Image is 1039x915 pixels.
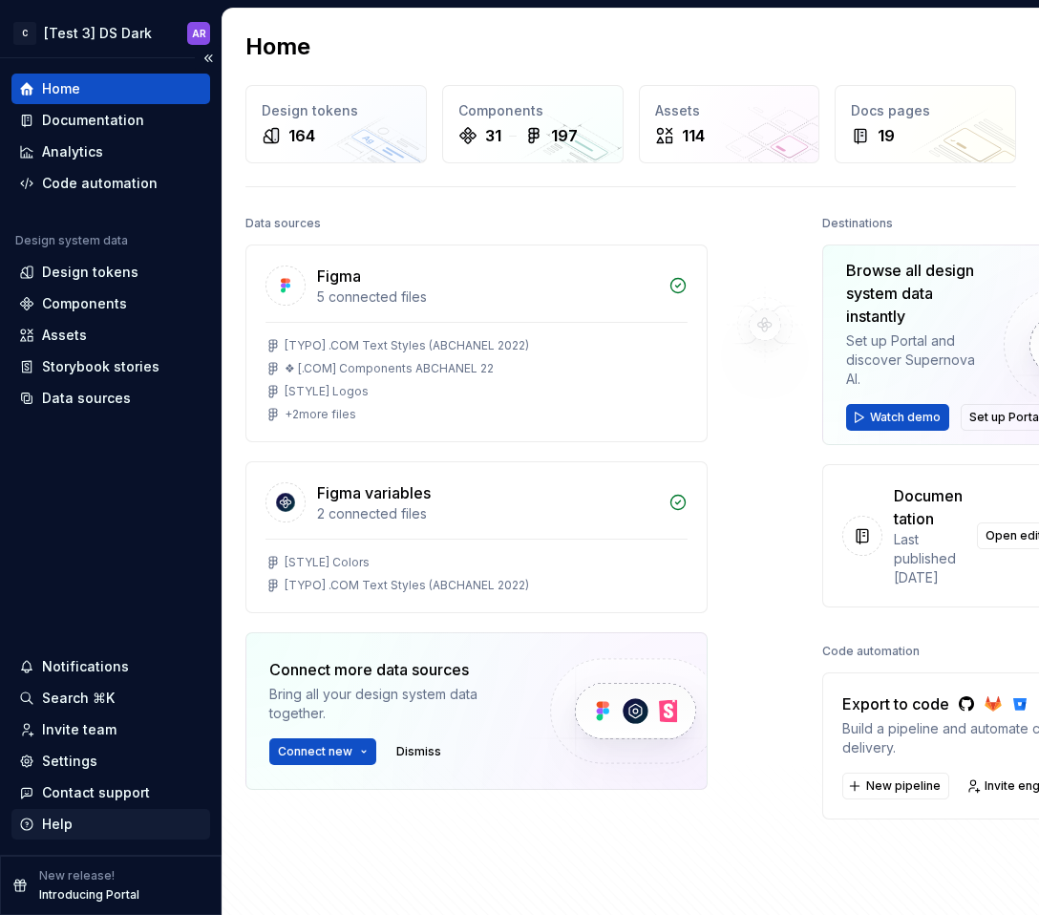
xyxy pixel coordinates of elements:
[245,85,427,163] a: Design tokens164
[42,326,87,345] div: Assets
[822,638,920,665] div: Code automation
[822,210,893,237] div: Destinations
[42,142,103,161] div: Analytics
[551,124,578,147] div: 197
[11,137,210,167] a: Analytics
[11,320,210,351] a: Assets
[42,689,115,708] div: Search ⌘K
[42,174,158,193] div: Code automation
[851,101,1000,120] div: Docs pages
[42,783,150,802] div: Contact support
[42,815,73,834] div: Help
[285,361,494,376] div: ❖ [.COM] Components ABCHANEL 22
[11,714,210,745] a: Invite team
[285,384,369,399] div: [STYLE] Logos
[317,504,657,523] div: 2 connected files
[245,245,708,442] a: Figma5 connected files[TYPO] .COM Text Styles (ABCHANEL 2022)❖ [.COM] Components ABCHANEL 22[STYL...
[866,778,941,794] span: New pipeline
[39,887,139,903] p: Introducing Portal
[269,738,376,765] button: Connect new
[11,351,210,382] a: Storybook stories
[485,124,501,147] div: 31
[870,410,941,425] span: Watch demo
[195,45,222,72] button: Collapse sidebar
[894,530,965,587] div: Last published [DATE]
[317,287,657,307] div: 5 connected files
[11,257,210,287] a: Design tokens
[842,773,949,799] button: New pipeline
[42,657,129,676] div: Notifications
[245,32,310,62] h2: Home
[11,168,210,199] a: Code automation
[396,744,441,759] span: Dismiss
[878,124,895,147] div: 19
[11,683,210,713] button: Search ⌘K
[11,746,210,777] a: Settings
[288,124,315,147] div: 164
[39,868,115,883] p: New release!
[11,651,210,682] button: Notifications
[42,720,117,739] div: Invite team
[11,809,210,840] button: Help
[846,404,949,431] button: Watch demo
[42,263,138,282] div: Design tokens
[11,105,210,136] a: Documentation
[682,124,705,147] div: 114
[13,22,36,45] div: C
[42,357,159,376] div: Storybook stories
[11,74,210,104] a: Home
[42,79,80,98] div: Home
[835,85,1016,163] a: Docs pages19
[192,26,206,41] div: AR
[285,407,356,422] div: + 2 more files
[846,331,988,389] div: Set up Portal and discover Supernova AI.
[42,111,144,130] div: Documentation
[285,338,529,353] div: [TYPO] .COM Text Styles (ABCHANEL 2022)
[655,101,804,120] div: Assets
[285,578,529,593] div: [TYPO] .COM Text Styles (ABCHANEL 2022)
[262,101,411,120] div: Design tokens
[639,85,820,163] a: Assets114
[15,233,128,248] div: Design system data
[11,777,210,808] button: Contact support
[11,383,210,414] a: Data sources
[442,85,624,163] a: Components31197
[42,389,131,408] div: Data sources
[245,461,708,613] a: Figma variables2 connected files[STYLE] Colors[TYPO] .COM Text Styles (ABCHANEL 2022)
[317,481,431,504] div: Figma variables
[458,101,607,120] div: Components
[388,738,450,765] button: Dismiss
[11,288,210,319] a: Components
[317,265,361,287] div: Figma
[42,294,127,313] div: Components
[44,24,152,43] div: [Test 3] DS Dark
[285,555,370,570] div: [STYLE] Colors
[846,259,988,328] div: Browse all design system data instantly
[269,658,518,681] div: Connect more data sources
[269,685,518,723] div: Bring all your design system data together.
[42,752,97,771] div: Settings
[245,210,321,237] div: Data sources
[278,744,352,759] span: Connect new
[894,484,965,530] div: Documentation
[4,12,218,53] button: C[Test 3] DS DarkAR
